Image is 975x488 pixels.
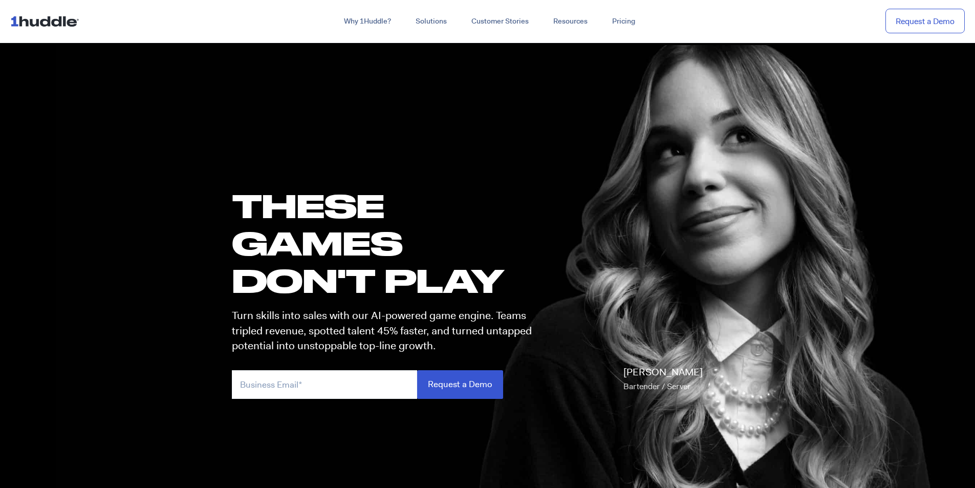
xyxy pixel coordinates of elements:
a: Pricing [600,12,647,31]
a: Resources [541,12,600,31]
a: Why 1Huddle? [332,12,403,31]
p: [PERSON_NAME] [623,365,703,394]
a: Request a Demo [885,9,965,34]
a: Customer Stories [459,12,541,31]
input: Request a Demo [417,370,503,398]
input: Business Email* [232,370,417,398]
p: Turn skills into sales with our AI-powered game engine. Teams tripled revenue, spotted talent 45%... [232,308,541,353]
span: Bartender / Server [623,381,690,392]
h1: these GAMES DON'T PLAY [232,187,541,300]
img: ... [10,11,83,31]
a: Solutions [403,12,459,31]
